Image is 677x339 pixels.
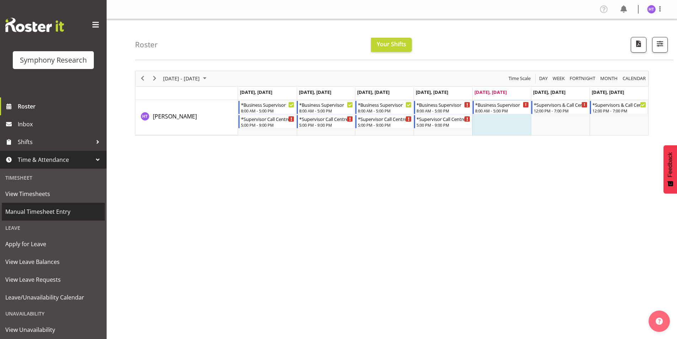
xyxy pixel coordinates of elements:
div: Hal Thomas"s event - *Business Supervisor Begin From Thursday, September 18, 2025 at 8:00:00 AM G... [414,101,472,114]
div: Hal Thomas"s event - *Business Supervisor Begin From Monday, September 15, 2025 at 8:00:00 AM GMT... [238,101,296,114]
div: *Business Supervisor [299,101,353,108]
div: Hal Thomas"s event - *Supervisor Call Centre Begin From Wednesday, September 17, 2025 at 5:00:00 ... [355,115,413,128]
div: September 15 - 21, 2025 [161,71,211,86]
div: Timeline Week of September 19, 2025 [135,71,649,136]
span: View Leave Requests [5,274,101,285]
div: 12:00 PM - 7:00 PM [592,108,646,113]
button: Your Shifts [371,38,412,52]
h4: Roster [135,41,158,49]
button: Time Scale [507,74,532,83]
a: Manual Timesheet Entry [2,203,105,221]
span: [DATE], [DATE] [474,89,507,95]
span: [DATE], [DATE] [240,89,272,95]
div: 8:00 AM - 5:00 PM [299,108,353,113]
div: 12:00 PM - 7:00 PM [534,108,587,113]
div: Hal Thomas"s event - *Supervisors & Call Centre Weekend Begin From Saturday, September 20, 2025 a... [531,101,589,114]
button: September 2025 [162,74,210,83]
div: Symphony Research [20,55,87,65]
div: 8:00 AM - 5:00 PM [475,108,529,113]
span: Manual Timesheet Entry [5,206,101,217]
div: *Supervisor Call Centre [417,115,470,122]
span: Your Shifts [377,40,406,48]
span: [DATE], [DATE] [357,89,389,95]
a: View Unavailability [2,321,105,339]
span: calendar [622,74,646,83]
div: Hal Thomas"s event - *Business Supervisor Begin From Wednesday, September 17, 2025 at 8:00:00 AM ... [355,101,413,114]
div: 8:00 AM - 5:00 PM [417,108,470,113]
span: [DATE], [DATE] [592,89,624,95]
div: next period [149,71,161,86]
span: Feedback [667,152,673,177]
span: Leave/Unavailability Calendar [5,292,101,303]
span: View Unavailability [5,324,101,335]
button: Feedback - Show survey [663,145,677,194]
div: 8:00 AM - 5:00 PM [241,108,295,113]
span: Day [538,74,548,83]
div: 5:00 PM - 9:00 PM [241,122,295,128]
a: View Leave Requests [2,271,105,288]
div: Hal Thomas"s event - *Business Supervisor Begin From Tuesday, September 16, 2025 at 8:00:00 AM GM... [297,101,355,114]
span: [DATE], [DATE] [416,89,448,95]
span: Week [552,74,565,83]
a: View Timesheets [2,185,105,203]
div: 5:00 PM - 9:00 PM [358,122,412,128]
div: Hal Thomas"s event - *Supervisor Call Centre Begin From Tuesday, September 16, 2025 at 5:00:00 PM... [297,115,355,128]
button: Next [150,74,160,83]
div: *Business Supervisor [358,101,412,108]
td: Hal Thomas resource [135,100,238,135]
span: [DATE], [DATE] [533,89,565,95]
button: Month [622,74,647,83]
div: *Business Supervisor [417,101,470,108]
span: Apply for Leave [5,239,101,249]
button: Fortnight [569,74,597,83]
div: *Business Supervisor [241,101,295,108]
button: Timeline Day [538,74,549,83]
span: Shifts [18,137,92,147]
div: 5:00 PM - 9:00 PM [417,122,470,128]
a: View Leave Balances [2,253,105,271]
button: Timeline Week [552,74,566,83]
img: hal-thomas1264.jpg [647,5,656,14]
div: *Business Supervisor [475,101,529,108]
div: *Supervisor Call Centre [358,115,412,122]
a: [PERSON_NAME] [153,112,197,121]
span: [DATE], [DATE] [299,89,331,95]
a: Leave/Unavailability Calendar [2,288,105,306]
div: Unavailability [2,306,105,321]
span: Fortnight [569,74,596,83]
span: Inbox [18,119,103,129]
button: Previous [138,74,147,83]
button: Filter Shifts [652,37,668,53]
img: Rosterit website logo [5,18,64,32]
div: *Supervisors & Call Centre Weekend [534,101,587,108]
div: Leave [2,221,105,235]
table: Timeline Week of September 19, 2025 [238,100,648,135]
button: Download a PDF of the roster according to the set date range. [631,37,646,53]
div: Hal Thomas"s event - *Business Supervisor Begin From Friday, September 19, 2025 at 8:00:00 AM GMT... [473,101,531,114]
button: Timeline Month [599,74,619,83]
div: *Supervisors & Call Centre Weekend [592,101,646,108]
a: Apply for Leave [2,235,105,253]
span: View Leave Balances [5,256,101,267]
span: Time & Attendance [18,154,92,165]
div: 5:00 PM - 9:00 PM [299,122,353,128]
span: View Timesheets [5,189,101,199]
span: [DATE] - [DATE] [162,74,200,83]
div: *Supervisor Call Centre [299,115,353,122]
div: Hal Thomas"s event - *Supervisors & Call Centre Weekend Begin From Sunday, September 21, 2025 at ... [590,101,648,114]
img: help-xxl-2.png [656,318,663,325]
div: Hal Thomas"s event - *Supervisor Call Centre Begin From Monday, September 15, 2025 at 5:00:00 PM ... [238,115,296,128]
div: 8:00 AM - 5:00 PM [358,108,412,113]
div: Timesheet [2,170,105,185]
span: Month [600,74,618,83]
div: *Supervisor Call Centre [241,115,295,122]
div: Hal Thomas"s event - *Supervisor Call Centre Begin From Thursday, September 18, 2025 at 5:00:00 P... [414,115,472,128]
span: Roster [18,101,103,112]
div: previous period [136,71,149,86]
span: Time Scale [508,74,531,83]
